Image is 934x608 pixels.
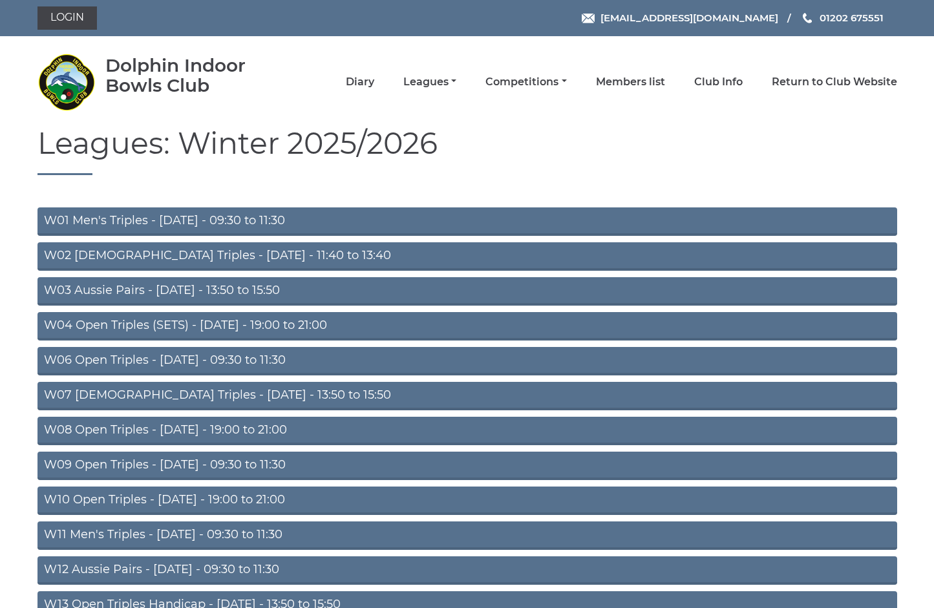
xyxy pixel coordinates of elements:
[37,452,897,480] a: W09 Open Triples - [DATE] - 09:30 to 11:30
[403,75,456,89] a: Leagues
[694,75,743,89] a: Club Info
[485,75,566,89] a: Competitions
[582,10,778,25] a: Email [EMAIL_ADDRESS][DOMAIN_NAME]
[600,12,778,24] span: [EMAIL_ADDRESS][DOMAIN_NAME]
[582,14,595,23] img: Email
[37,312,897,341] a: W04 Open Triples (SETS) - [DATE] - 19:00 to 21:00
[37,417,897,445] a: W08 Open Triples - [DATE] - 19:00 to 21:00
[37,347,897,375] a: W06 Open Triples - [DATE] - 09:30 to 11:30
[37,487,897,515] a: W10 Open Triples - [DATE] - 19:00 to 21:00
[803,13,812,23] img: Phone us
[37,53,96,111] img: Dolphin Indoor Bowls Club
[37,277,897,306] a: W03 Aussie Pairs - [DATE] - 13:50 to 15:50
[820,12,884,24] span: 01202 675551
[37,6,97,30] a: Login
[37,556,897,585] a: W12 Aussie Pairs - [DATE] - 09:30 to 11:30
[37,382,897,410] a: W07 [DEMOGRAPHIC_DATA] Triples - [DATE] - 13:50 to 15:50
[37,207,897,236] a: W01 Men's Triples - [DATE] - 09:30 to 11:30
[105,56,283,96] div: Dolphin Indoor Bowls Club
[801,10,884,25] a: Phone us 01202 675551
[772,75,897,89] a: Return to Club Website
[346,75,374,89] a: Diary
[37,521,897,550] a: W11 Men's Triples - [DATE] - 09:30 to 11:30
[596,75,665,89] a: Members list
[37,127,897,175] h1: Leagues: Winter 2025/2026
[37,242,897,271] a: W02 [DEMOGRAPHIC_DATA] Triples - [DATE] - 11:40 to 13:40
